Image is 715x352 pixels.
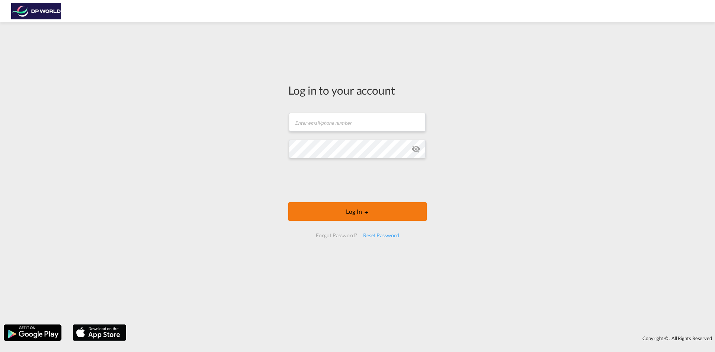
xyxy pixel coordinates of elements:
[11,3,61,20] img: c08ca190194411f088ed0f3ba295208c.png
[72,324,127,342] img: apple.png
[360,229,402,242] div: Reset Password
[288,82,427,98] div: Log in to your account
[289,113,426,131] input: Enter email/phone number
[313,229,360,242] div: Forgot Password?
[288,202,427,221] button: LOGIN
[411,145,420,153] md-icon: icon-eye-off
[3,324,62,342] img: google.png
[301,166,414,195] iframe: reCAPTCHA
[130,332,715,345] div: Copyright © . All Rights Reserved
